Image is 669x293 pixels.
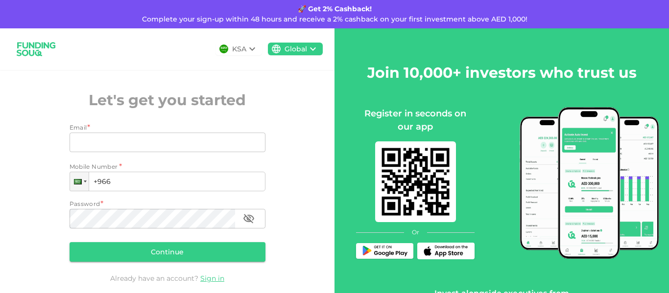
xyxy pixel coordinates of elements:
[360,246,409,257] img: Play Store
[70,172,265,191] input: 1 (702) 123-4567
[232,44,246,54] div: KSA
[70,124,87,131] span: Email
[70,200,100,207] span: Password
[70,162,118,172] span: Mobile Number
[142,15,527,23] span: Complete your sign-up within 48 hours and receive a 2% cashback on your first investment above AE...
[70,133,255,152] input: email
[367,62,637,84] h2: Join 10,000+ investors who trust us
[70,242,265,262] button: Continue
[12,36,61,62] img: logo
[356,107,475,134] div: Register in seconds on our app
[285,44,307,54] div: Global
[520,107,659,259] img: mobile-app
[70,89,265,111] h2: Let's get you started
[422,245,471,257] img: App Store
[375,141,456,222] img: mobile-app
[412,228,419,237] span: Or
[298,4,372,13] strong: 🚀 Get 2% Cashback!
[70,273,265,283] div: Already have an account?
[70,172,89,191] div: Saudi Arabia: + 966
[200,274,224,283] a: Sign in
[70,209,235,228] input: password
[219,45,228,53] img: flag-sa.b9a346574cdc8950dd34b50780441f57.svg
